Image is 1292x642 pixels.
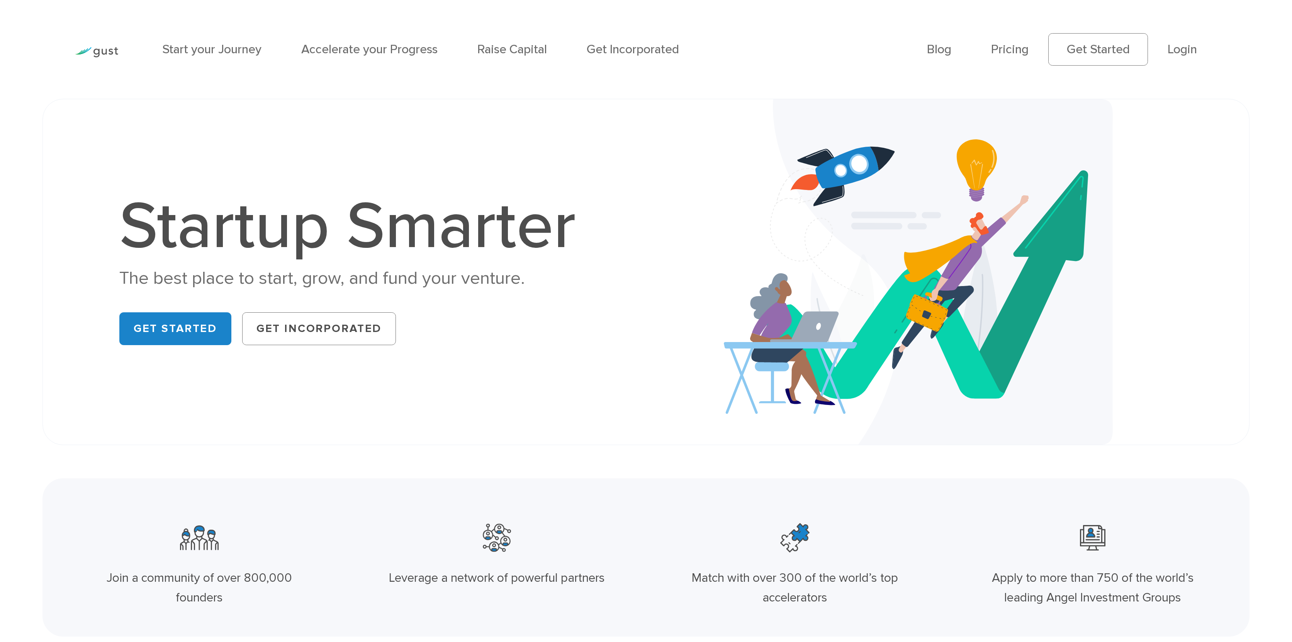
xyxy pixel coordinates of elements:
img: Gust Logo [75,47,118,58]
a: Get Incorporated [242,312,396,345]
img: Startup Smarter Hero [724,99,1113,445]
div: Leverage a network of powerful partners [386,568,608,588]
a: Get Started [119,312,231,345]
a: Get Incorporated [587,42,679,57]
img: Community Founders [180,513,219,563]
h1: Startup Smarter [119,193,594,259]
div: The best place to start, grow, and fund your venture. [119,266,594,290]
a: Pricing [991,42,1029,57]
a: Login [1168,42,1197,57]
a: Get Started [1048,33,1148,66]
a: Start your Journey [162,42,261,57]
img: Powerful Partners [483,513,511,563]
div: Join a community of over 800,000 founders [88,568,310,608]
div: Apply to more than 750 of the world’s leading Angel Investment Groups [982,568,1204,608]
div: Match with over 300 of the world’s top accelerators [684,568,906,608]
a: Raise Capital [477,42,547,57]
img: Leading Angel Investment [1080,513,1105,563]
a: Accelerate your Progress [301,42,438,57]
a: Blog [927,42,951,57]
img: Top Accelerators [780,513,810,563]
